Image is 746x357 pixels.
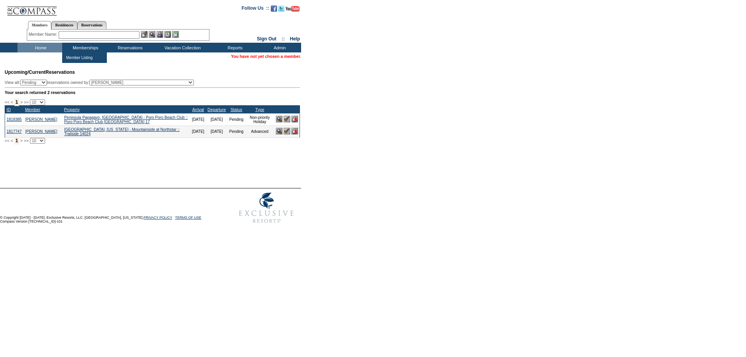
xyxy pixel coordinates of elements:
td: Memberships [62,43,107,52]
a: Type [255,107,264,112]
img: Cancel Reservation [291,128,298,134]
a: [PERSON_NAME] [25,129,57,134]
span: < [10,100,13,104]
a: Member [25,107,40,112]
img: Become our fan on Facebook [271,5,277,12]
td: Reservations [107,43,152,52]
div: Your search returned 2 reservations [5,90,300,95]
a: 1817747 [7,129,22,134]
span: > [20,138,23,143]
span: << [5,138,9,143]
span: Upcoming/Current [5,70,45,75]
div: Member Name: [29,31,59,38]
td: Admin [256,43,301,52]
img: Cancel Reservation [291,116,298,122]
a: Members [28,21,52,30]
img: Follow us on Twitter [278,5,284,12]
td: Member Listing [64,54,93,61]
a: TERMS OF USE [175,216,202,219]
a: Help [290,36,300,42]
td: Follow Us :: [242,5,269,14]
td: [DATE] [190,125,206,138]
span: :: [282,36,285,42]
a: [GEOGRAPHIC_DATA], [US_STATE] - Mountainside at Northstar :: Trailside 14024 [64,127,180,136]
span: 1 [14,98,19,106]
a: Departure [207,107,226,112]
img: Exclusive Resorts [232,188,301,227]
a: Reservations [77,21,106,29]
span: >> [24,138,28,143]
span: < [10,138,13,143]
td: Advanced [245,125,274,138]
a: [PERSON_NAME] [25,117,57,122]
img: View Reservation [276,128,282,134]
td: Reports [212,43,256,52]
span: << [5,100,9,104]
td: Pending [227,125,245,138]
a: Property [64,107,80,112]
span: > [20,100,23,104]
a: Subscribe to our YouTube Channel [286,8,300,12]
a: Arrival [192,107,204,112]
img: Impersonate [157,31,163,38]
img: Subscribe to our YouTube Channel [286,6,300,12]
span: 1 [14,137,19,145]
img: Reservations [164,31,171,38]
td: [DATE] [206,113,227,125]
span: Reservations [5,70,75,75]
span: >> [24,100,28,104]
td: [DATE] [190,113,206,125]
img: Confirm Reservation [284,128,290,134]
a: Follow us on Twitter [278,8,284,12]
td: [DATE] [206,125,227,138]
a: PRIVACY POLICY [143,216,172,219]
a: 1818385 [7,117,22,122]
img: b_edit.gif [141,31,148,38]
a: Status [230,107,242,112]
img: View Reservation [276,116,282,122]
img: Confirm Reservation [284,116,290,122]
a: Become our fan on Facebook [271,8,277,12]
td: Home [17,43,62,52]
a: Peninsula Papagayo, [GEOGRAPHIC_DATA] - Poro Poro Beach Club :: Poro Poro Beach Club [GEOGRAPHIC_... [64,115,188,124]
a: Residences [51,21,77,29]
td: Non-priority Holiday [245,113,274,125]
a: ID [7,107,11,112]
td: Vacation Collection [152,43,212,52]
div: View all: reservations owned by: [5,80,197,85]
span: You have not yet chosen a member. [231,54,301,59]
img: View [149,31,155,38]
img: b_calculator.gif [172,31,179,38]
td: Pending [227,113,245,125]
a: Sign Out [257,36,276,42]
